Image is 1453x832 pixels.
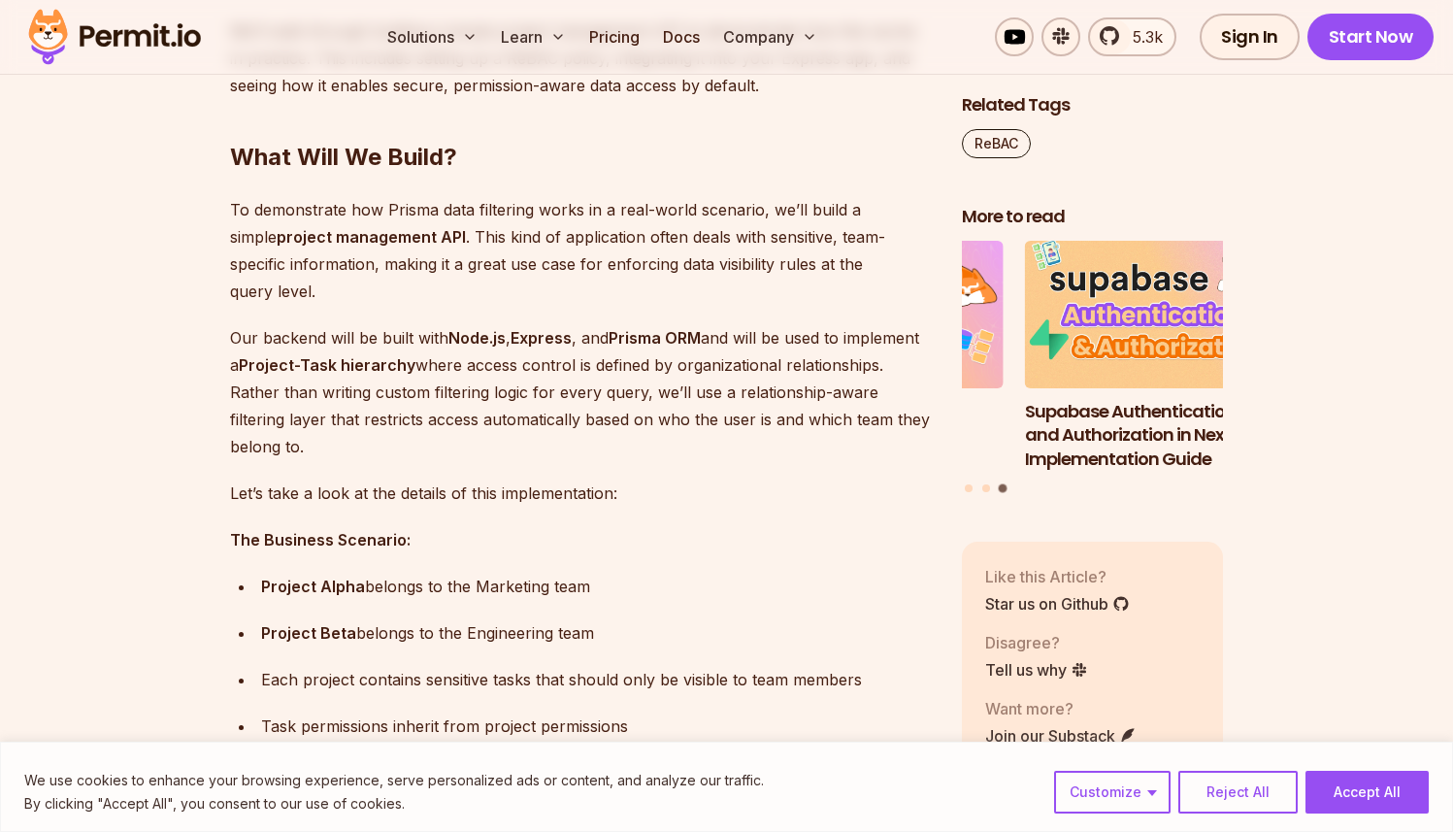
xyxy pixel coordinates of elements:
a: Supabase Authentication and Authorization in Next.js: Implementation GuideSupabase Authentication... [1025,241,1287,472]
a: Start Now [1307,14,1435,60]
div: belongs to the Marketing team [261,573,931,600]
li: 2 of 3 [742,241,1004,472]
img: Supabase Authentication and Authorization in Next.js: Implementation Guide [1025,241,1287,388]
li: 3 of 3 [1025,241,1287,472]
a: Sign In [1200,14,1300,60]
button: Customize [1054,771,1171,814]
p: To demonstrate how Prisma data filtering works in a real-world scenario, we’ll build a simple . T... [230,196,931,305]
button: Go to slide 2 [982,483,990,491]
strong: The Business Scenario: [230,530,411,549]
h3: Supabase Authentication and Authorization in Next.js: Implementation Guide [1025,399,1287,471]
a: Pricing [581,17,647,56]
img: Policy-Based Access Control (PBAC) Isn’t as Great as You Think [742,241,1004,388]
p: Our backend will be built with , , and and will be used to implement a where access control is de... [230,324,931,460]
p: By clicking "Accept All", you consent to our use of cookies. [24,792,764,815]
button: Reject All [1178,771,1298,814]
strong: Express [511,328,572,348]
strong: project management API [277,227,466,247]
a: Tell us why [985,657,1088,681]
strong: Project-Task hierarchy [239,355,415,375]
button: Go to slide 1 [965,483,973,491]
a: 5.3k [1088,17,1176,56]
div: belongs to the Engineering team [261,619,931,647]
p: Like this Article? [985,564,1130,587]
div: Each project contains sensitive tasks that should only be visible to team members [261,666,931,693]
button: Solutions [380,17,485,56]
button: Learn [493,17,574,56]
h2: More to read [962,205,1224,229]
p: Disagree? [985,630,1088,653]
div: Task permissions inherit from project permissions [261,713,931,740]
a: Docs [655,17,708,56]
h2: What Will We Build? [230,64,931,173]
strong: Project Alpha [261,577,365,596]
strong: Project Beta [261,623,356,643]
p: We use cookies to enhance your browsing experience, serve personalized ads or content, and analyz... [24,769,764,792]
h3: Policy-Based Access Control (PBAC) Isn’t as Great as You Think [742,399,1004,471]
div: Posts [962,241,1224,495]
button: Accept All [1305,771,1429,814]
p: Want more? [985,696,1137,719]
img: Permit logo [19,4,210,70]
strong: Node.js [448,328,506,348]
h2: Related Tags [962,93,1224,117]
a: ReBAC [962,129,1031,158]
strong: Prisma ORM [609,328,701,348]
p: Let’s take a look at the details of this implementation: [230,480,931,507]
a: Join our Substack [985,723,1137,747]
button: Go to slide 3 [999,483,1007,492]
a: Star us on Github [985,591,1130,615]
span: 5.3k [1121,25,1163,49]
button: Company [715,17,825,56]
